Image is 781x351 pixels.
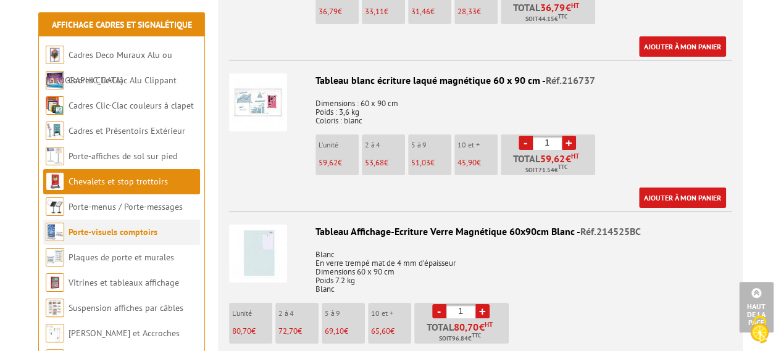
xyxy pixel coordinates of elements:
[580,225,641,237] span: Réf.214525BC
[452,334,468,344] span: 96.84
[371,326,390,336] span: 65,60
[411,141,451,149] p: 5 à 9
[46,49,172,86] a: Cadres Deco Muraux Alu ou [GEOGRAPHIC_DATA]
[365,141,405,149] p: 2 à 4
[411,7,451,16] p: €
[365,6,384,17] span: 33,11
[278,309,319,318] p: 2 à 4
[538,14,554,24] span: 44.15
[558,13,567,20] sup: TTC
[325,309,365,318] p: 5 à 9
[278,326,298,336] span: 72,70
[744,314,775,345] img: Cookies (fenêtre modale)
[69,226,157,237] a: Porte-visuels comptoirs
[46,223,64,241] img: Porte-visuels comptoirs
[571,1,579,10] sup: HT
[504,154,595,175] p: Total
[540,2,579,12] span: €
[46,248,64,266] img: Plaques de porte et murales
[325,326,344,336] span: 69,10
[365,159,405,167] p: €
[475,304,490,318] a: +
[365,7,405,16] p: €
[69,302,183,313] a: Suspension affiches par câbles
[411,6,430,17] span: 31,46
[457,7,498,16] p: €
[229,73,287,131] img: Tableau blanc écriture laqué magnétique 60 x 90 cm
[504,2,595,24] p: Total
[232,327,272,336] p: €
[738,309,781,351] button: Cookies (fenêtre modale)
[229,73,732,88] div: Tableau blanc écriture laqué magnétique 60 x 90 cm -
[319,141,359,149] p: L'unité
[319,159,359,167] p: €
[562,136,576,150] a: +
[457,157,477,168] span: 45,90
[232,309,272,318] p: L'unité
[457,141,498,149] p: 10 et +
[365,157,384,168] span: 53,68
[538,165,554,175] span: 71.54
[411,157,430,168] span: 51,03
[229,91,732,125] p: Dimensions : 60 x 90 cm Poids : 3,6 kg Coloris : blanc
[319,6,338,17] span: 36,79
[319,157,338,168] span: 59,62
[432,304,446,318] a: -
[457,159,498,167] p: €
[46,46,64,64] img: Cadres Deco Muraux Alu ou Bois
[454,322,479,332] span: 80,70
[229,225,732,239] div: Tableau Affichage-Ecriture Verre Magnétique 60x90cm Blanc -
[69,277,179,288] a: Vitrines et tableaux affichage
[411,159,451,167] p: €
[46,172,64,191] img: Chevalets et stop trottoirs
[69,125,185,136] a: Cadres et Présentoirs Extérieur
[739,282,774,332] a: Haut de la page
[69,75,177,86] a: Cadres Clic-Clac Alu Clippant
[46,96,64,115] img: Cadres Clic-Clac couleurs à clapet
[485,320,493,329] sup: HT
[46,273,64,292] img: Vitrines et tableaux affichage
[319,7,359,16] p: €
[472,332,481,339] sup: TTC
[525,14,567,24] span: Soit €
[571,152,579,160] sup: HT
[325,327,365,336] p: €
[46,324,64,342] img: Cimaises et Accroches tableaux
[69,252,174,263] a: Plaques de porte et murales
[52,19,192,30] a: Affichage Cadres et Signalétique
[46,299,64,317] img: Suspension affiches par câbles
[417,322,509,344] p: Total
[558,163,567,170] sup: TTC
[457,6,477,17] span: 28,33
[540,2,566,12] span: 36,79
[454,322,493,332] span: €
[371,327,411,336] p: €
[229,225,287,283] img: Tableau Affichage-Ecriture Verre Magnétique 60x90cm Blanc
[69,100,194,111] a: Cadres Clic-Clac couleurs à clapet
[46,147,64,165] img: Porte-affiches de sol sur pied
[278,327,319,336] p: €
[371,309,411,318] p: 10 et +
[46,122,64,140] img: Cadres et Présentoirs Extérieur
[69,176,168,187] a: Chevalets et stop trottoirs
[69,201,183,212] a: Porte-menus / Porte-messages
[540,154,579,163] span: €
[232,326,251,336] span: 80,70
[439,334,481,344] span: Soit €
[546,74,595,86] span: Réf.216737
[229,242,732,294] p: Blanc En verre trempé mat de 4 mm d’épaisseur Dimensions 60 x 90 cm Poids 7.2 kg Blanc
[46,197,64,216] img: Porte-menus / Porte-messages
[525,165,567,175] span: Soit €
[639,36,726,57] a: Ajouter à mon panier
[639,188,726,208] a: Ajouter à mon panier
[540,154,566,163] span: 59,62
[519,136,533,150] a: -
[69,151,177,162] a: Porte-affiches de sol sur pied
